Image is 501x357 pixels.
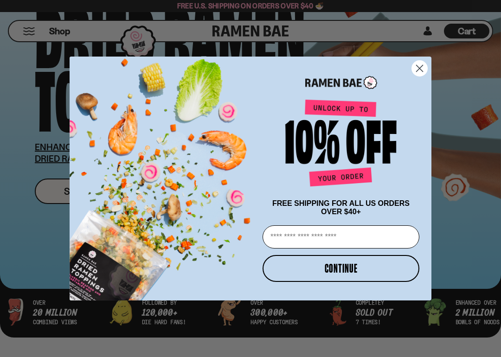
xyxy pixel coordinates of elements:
button: CONTINUE [263,255,419,282]
img: Unlock up to 10% off [283,99,399,190]
img: Ramen Bae Logo [305,75,377,90]
img: ce7035ce-2e49-461c-ae4b-8ade7372f32c.png [70,48,259,300]
button: Close dialog [411,60,428,76]
span: FREE SHIPPING FOR ALL US ORDERS OVER $40+ [272,199,410,216]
